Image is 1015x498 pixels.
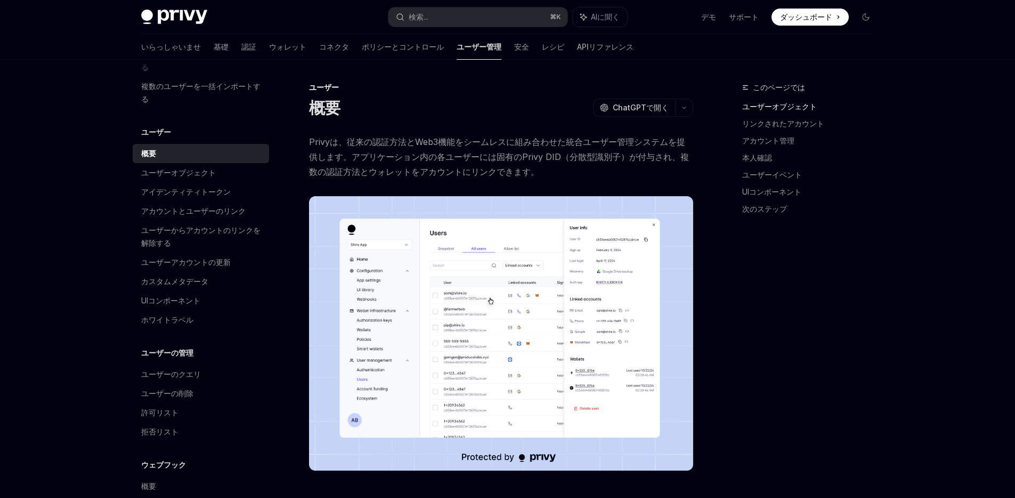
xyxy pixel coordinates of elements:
font: ウォレット [269,42,306,51]
a: APIリファレンス [577,34,634,60]
a: 本人確認 [742,149,883,166]
font: 基礎 [214,42,229,51]
font: 認証 [241,42,256,51]
font: 検索... [409,12,428,21]
font: リンクされたアカウント [742,119,824,128]
a: ウォレット [269,34,306,60]
a: デモ [701,12,716,22]
font: APIリファレンス [577,42,634,51]
font: アカウント管理 [742,136,794,145]
a: ユーザーの削除 [133,384,269,403]
button: ダークモードを切り替える [857,9,874,26]
a: 概要 [133,477,269,496]
font: 安全 [514,42,529,51]
font: ユーザー管理 [457,42,501,51]
font: アカウントとユーザーのリンク [141,206,246,215]
a: ユーザーオブジェクト [742,98,883,115]
font: ダッシュボード [780,12,832,21]
a: ユーザーイベント [742,166,883,183]
a: ポリシーとコントロール [362,34,444,60]
a: ホワイトラベル [133,310,269,330]
font: 概要 [141,481,156,491]
font: 次のステップ [742,204,787,213]
a: ユーザー管理 [457,34,501,60]
font: デモ [701,12,716,21]
font: UIコンポーネント [141,296,200,305]
button: 検索...⌘K [388,7,567,27]
button: ChatGPTで開く [593,99,675,117]
font: ユーザーアカウントの更新 [141,258,231,267]
font: ⌘ [550,13,556,21]
a: 概要 [133,144,269,163]
a: UIコンポーネント [133,291,269,310]
a: 拒否リスト [133,422,269,441]
font: 複数のユーザーを一括インポートする [141,82,261,103]
a: アカウント管理 [742,132,883,149]
a: カスタムメタデータ [133,272,269,291]
font: 概要 [141,149,156,158]
a: 認証 [241,34,256,60]
a: ユーザーオブジェクト [133,163,269,182]
font: レシピ [542,42,564,51]
font: ユーザーの削除 [141,389,193,398]
font: アイデンティティトークン [141,187,231,196]
font: ウェブフック [141,460,186,469]
a: レシピ [542,34,564,60]
font: 本人確認 [742,153,772,162]
a: アイデンティティトークン [133,182,269,202]
font: ChatGPTで開く [613,103,669,112]
a: リンクされたアカウント [742,115,883,132]
a: コネクタ [319,34,349,60]
font: いらっしゃいませ [141,42,201,51]
a: 安全 [514,34,529,60]
font: 拒否リスト [141,427,178,436]
font: 許可リスト [141,408,178,417]
a: アカウントとユーザーのリンク [133,202,269,221]
font: ポリシーとコントロール [362,42,444,51]
font: ユーザーからアカウントのリンクを解除する [141,226,261,247]
font: K [556,13,561,21]
a: 複数のユーザーを一括インポートする [133,77,269,109]
a: ユーザーアカウントの更新 [133,253,269,272]
font: コネクタ [319,42,349,51]
a: ユーザーからアカウントのリンクを解除する [133,221,269,253]
font: ユーザーオブジェクト [742,102,817,111]
a: 次のステップ [742,200,883,218]
font: Privyは、従来の認証方法とWeb3機能をシームレスに組み合わせた統合ユーザー管理システムを提供します。アプリケーション内の各ユーザーには固有のPrivy DID（分散型識別子）が付与され、複... [309,136,689,177]
a: ダッシュボード [772,9,849,26]
a: いらっしゃいませ [141,34,201,60]
img: 画像/Users2.png [309,196,693,471]
img: ダークロゴ [141,10,207,25]
font: サポート [729,12,759,21]
font: 概要 [309,98,340,117]
font: ユーザーの管理 [141,348,193,357]
font: ユーザー [309,83,339,92]
font: カスタムメタデータ [141,277,208,286]
a: UIコンポーネント [742,183,883,200]
a: ユーザーのクエリ [133,365,269,384]
font: ユーザー [141,127,171,136]
font: このページでは [753,83,805,92]
a: 許可リスト [133,403,269,422]
font: ホワイトラベル [141,315,193,324]
font: ユーザーオブジェクト [141,168,216,177]
font: ユーザーのクエリ [141,370,201,379]
a: 基礎 [214,34,229,60]
button: AIに聞く [573,7,627,27]
a: サポート [729,12,759,22]
font: ユーザーイベント [742,170,802,179]
font: UIコンポーネント [742,187,801,196]
font: AIに聞く [591,12,620,21]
